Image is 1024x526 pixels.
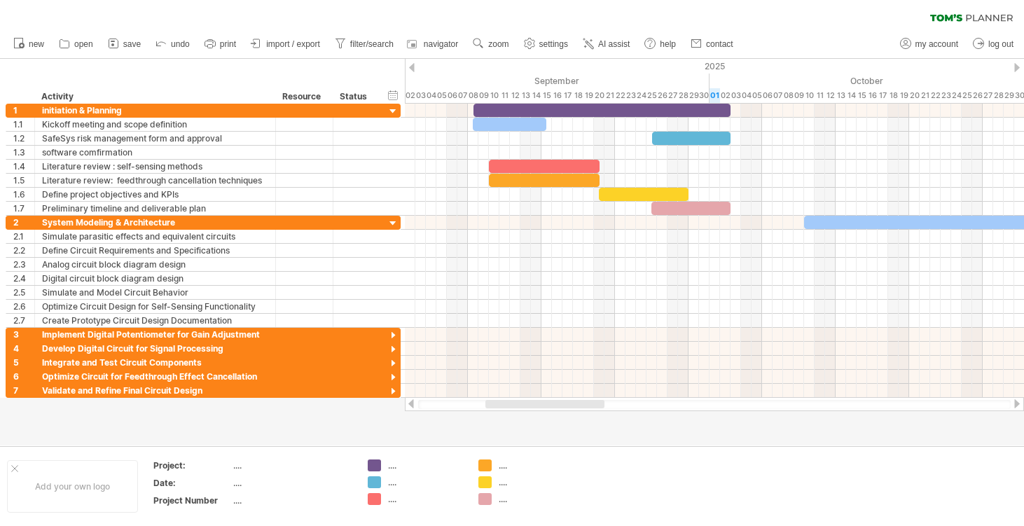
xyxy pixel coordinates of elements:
div: Tuesday, 7 October 2025 [773,88,783,103]
div: Date: [153,477,230,489]
div: Sunday, 5 October 2025 [752,88,762,103]
a: filter/search [331,35,398,53]
div: Tuesday, 21 October 2025 [920,88,930,103]
div: Saturday, 11 October 2025 [815,88,825,103]
a: print [201,35,240,53]
div: software comfirmation [42,146,268,159]
div: 2 [13,216,34,229]
div: Simulate parasitic effects and equivalent circuits [42,230,268,243]
a: import / export [247,35,324,53]
div: 3 [13,328,34,341]
span: open [74,39,93,49]
div: Wednesday, 3 September 2025 [415,88,426,103]
div: Wednesday, 17 September 2025 [562,88,573,103]
div: Thursday, 18 September 2025 [573,88,583,103]
div: 1.5 [13,174,34,187]
div: .... [388,476,464,488]
div: Saturday, 13 September 2025 [520,88,531,103]
div: 2.6 [13,300,34,313]
span: undo [171,39,190,49]
div: Tuesday, 30 September 2025 [699,88,710,103]
div: 2.7 [13,314,34,327]
div: .... [388,493,464,505]
span: print [220,39,236,49]
div: initiation & Planning [42,104,268,117]
div: Friday, 5 September 2025 [436,88,447,103]
div: Monday, 13 October 2025 [836,88,846,103]
div: 1.6 [13,188,34,201]
a: new [10,35,48,53]
div: Friday, 17 October 2025 [878,88,888,103]
div: Simulate and Model Circuit Behavior [42,286,268,299]
span: settings [539,39,568,49]
div: Validate and Refine Final Circuit Design [42,384,268,397]
span: new [29,39,44,49]
span: navigator [424,39,458,49]
div: Monday, 20 October 2025 [909,88,920,103]
div: 1 [13,104,34,117]
div: Saturday, 25 October 2025 [962,88,972,103]
div: Saturday, 27 September 2025 [667,88,678,103]
div: 4 [13,342,34,355]
a: log out [969,35,1018,53]
div: .... [233,459,351,471]
div: Monday, 29 September 2025 [689,88,699,103]
div: Monday, 27 October 2025 [983,88,993,103]
a: AI assist [579,35,634,53]
div: Thursday, 2 October 2025 [720,88,731,103]
div: 1.3 [13,146,34,159]
a: my account [897,35,962,53]
span: zoom [488,39,508,49]
a: zoom [469,35,513,53]
div: .... [388,459,464,471]
div: Define Circuit Requirements and Specifications [42,244,268,257]
div: Friday, 12 September 2025 [510,88,520,103]
div: 1.7 [13,202,34,215]
div: September 2025 [394,74,710,88]
div: Sunday, 7 September 2025 [457,88,468,103]
div: Monday, 22 September 2025 [615,88,625,103]
div: Saturday, 4 October 2025 [741,88,752,103]
div: Implement Digital Potentiometer for Gain Adjustment [42,328,268,341]
div: Tuesday, 2 September 2025 [405,88,415,103]
div: 5 [13,356,34,369]
div: Optimize Circuit for Feedthrough Effect Cancellation [42,370,268,383]
div: Thursday, 9 October 2025 [794,88,804,103]
div: Wednesday, 29 October 2025 [1004,88,1014,103]
span: filter/search [350,39,394,49]
div: Thursday, 4 September 2025 [426,88,436,103]
div: Project: [153,459,230,471]
div: Analog circuit block diagram design [42,258,268,271]
div: Wednesday, 1 October 2025 [710,88,720,103]
div: 1.1 [13,118,34,131]
div: Develop Digital Circuit for Signal Processing [42,342,268,355]
div: Monday, 8 September 2025 [468,88,478,103]
div: .... [499,459,575,471]
div: 7 [13,384,34,397]
div: Digital circuit block diagram design [42,272,268,285]
div: Wednesday, 10 September 2025 [489,88,499,103]
a: help [641,35,680,53]
div: Wednesday, 24 September 2025 [636,88,646,103]
span: AI assist [598,39,630,49]
div: 1.2 [13,132,34,145]
div: Monday, 6 October 2025 [762,88,773,103]
div: Saturday, 6 September 2025 [447,88,457,103]
a: navigator [405,35,462,53]
div: .... [233,477,351,489]
div: Saturday, 20 September 2025 [594,88,604,103]
div: Tuesday, 14 October 2025 [846,88,857,103]
div: Project Number [153,494,230,506]
span: import / export [266,39,320,49]
div: .... [499,493,575,505]
div: Sunday, 12 October 2025 [825,88,836,103]
div: Tuesday, 28 October 2025 [993,88,1004,103]
div: Saturday, 18 October 2025 [888,88,899,103]
span: help [660,39,676,49]
div: Literature review: feedthrough cancellation techniques [42,174,268,187]
div: 1.4 [13,160,34,173]
div: Friday, 24 October 2025 [951,88,962,103]
div: Sunday, 19 October 2025 [899,88,909,103]
a: save [104,35,145,53]
div: 2.2 [13,244,34,257]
